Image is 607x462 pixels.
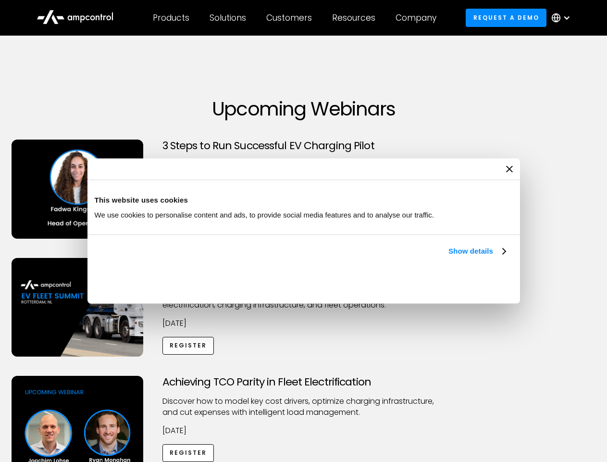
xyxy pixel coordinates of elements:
[162,140,445,152] h3: 3 Steps to Run Successful EV Charging Pilot
[466,9,546,26] a: Request a demo
[162,337,214,355] a: Register
[162,425,445,436] p: [DATE]
[448,245,505,257] a: Show details
[371,268,509,296] button: Okay
[396,13,436,23] div: Company
[153,13,189,23] div: Products
[12,97,596,120] h1: Upcoming Webinars
[332,13,375,23] div: Resources
[162,444,214,462] a: Register
[162,318,445,329] p: [DATE]
[95,194,513,206] div: This website uses cookies
[506,166,513,172] button: Close banner
[162,376,445,388] h3: Achieving TCO Parity in Fleet Electrification
[266,13,312,23] div: Customers
[95,211,434,219] span: We use cookies to personalise content and ads, to provide social media features and to analyse ou...
[162,396,445,418] p: Discover how to model key cost drivers, optimize charging infrastructure, and cut expenses with i...
[210,13,246,23] div: Solutions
